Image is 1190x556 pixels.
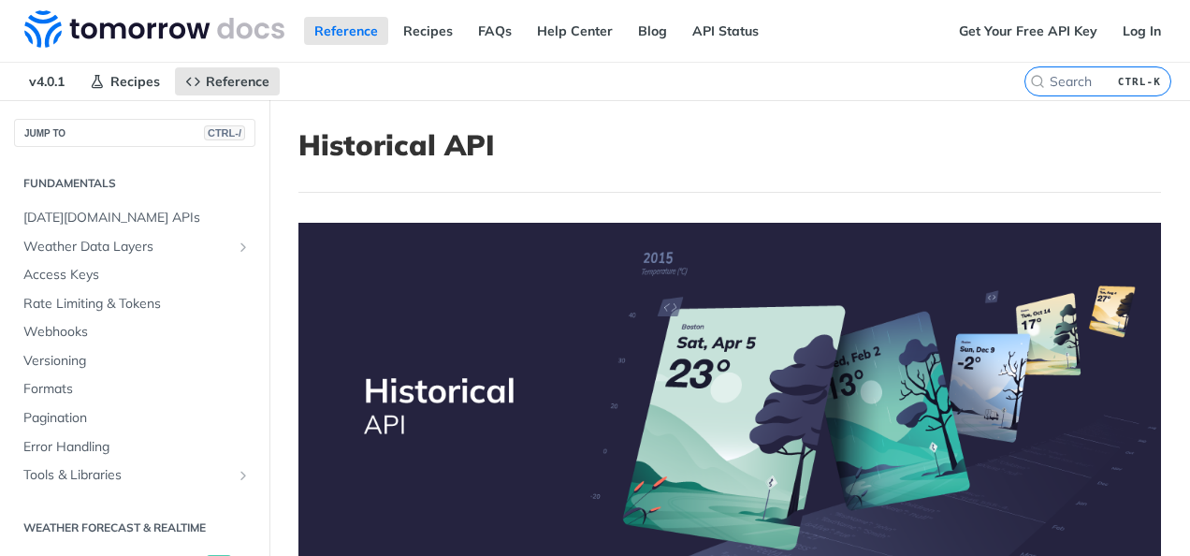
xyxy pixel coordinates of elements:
span: v4.0.1 [19,67,75,95]
a: Log In [1112,17,1171,45]
a: Versioning [14,347,255,375]
a: Weather Data LayersShow subpages for Weather Data Layers [14,233,255,261]
a: Pagination [14,404,255,432]
button: Show subpages for Weather Data Layers [236,240,251,255]
span: Pagination [23,409,251,428]
h1: Historical API [298,128,1161,162]
span: CTRL-/ [204,125,245,140]
a: API Status [682,17,769,45]
a: Blog [628,17,677,45]
span: Access Keys [23,266,251,285]
a: Rate Limiting & Tokens [14,290,255,318]
span: Error Handling [23,438,251,457]
a: FAQs [468,17,522,45]
a: Recipes [80,67,170,95]
a: Tools & LibrariesShow subpages for Tools & Libraries [14,461,255,490]
a: Reference [175,67,280,95]
span: Weather Data Layers [23,238,231,256]
a: Help Center [527,17,623,45]
a: Access Keys [14,261,255,289]
svg: Search [1030,74,1045,89]
button: JUMP TOCTRL-/ [14,119,255,147]
h2: Weather Forecast & realtime [14,519,255,536]
a: Reference [304,17,388,45]
a: Error Handling [14,433,255,461]
button: Show subpages for Tools & Libraries [236,468,251,483]
span: [DATE][DOMAIN_NAME] APIs [23,209,251,227]
a: Get Your Free API Key [949,17,1108,45]
span: Tools & Libraries [23,466,231,485]
span: Versioning [23,352,251,371]
span: Recipes [110,73,160,90]
span: Formats [23,380,251,399]
img: Tomorrow.io Weather API Docs [24,10,284,48]
a: Formats [14,375,255,403]
span: Webhooks [23,323,251,342]
a: [DATE][DOMAIN_NAME] APIs [14,204,255,232]
span: Rate Limiting & Tokens [23,295,251,314]
a: Recipes [393,17,463,45]
a: Webhooks [14,318,255,346]
h2: Fundamentals [14,175,255,192]
kbd: CTRL-K [1113,72,1166,91]
span: Reference [206,73,269,90]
